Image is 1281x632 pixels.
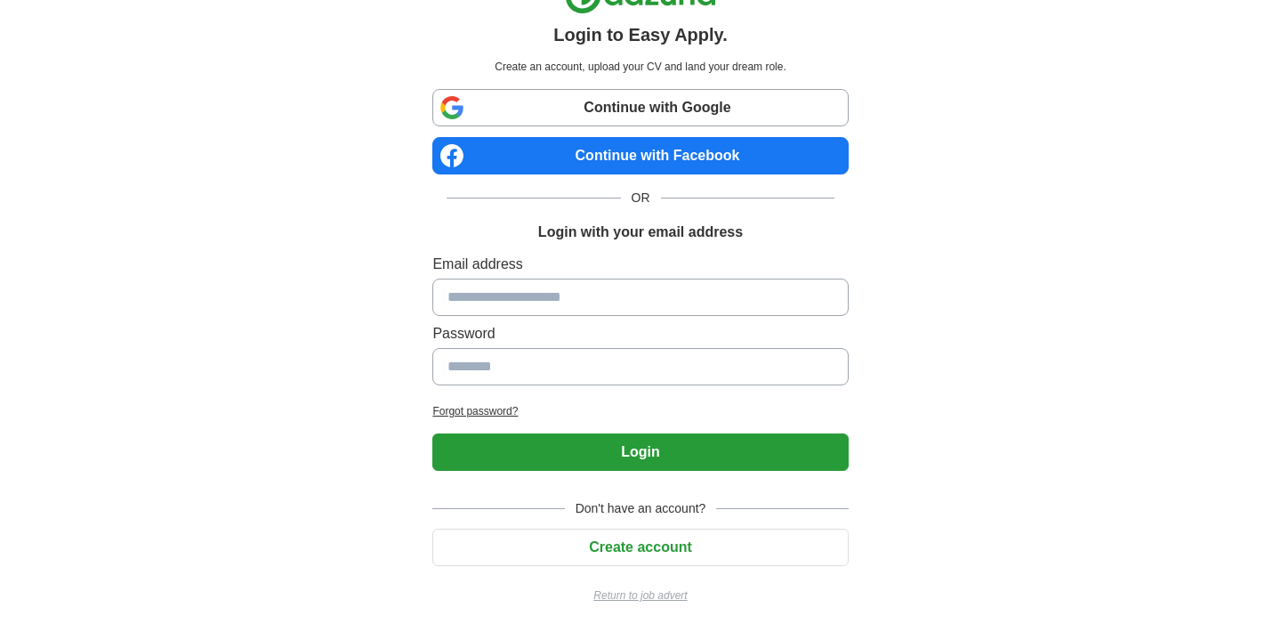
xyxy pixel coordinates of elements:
[432,539,848,555] a: Create account
[432,89,848,126] a: Continue with Google
[538,222,743,243] h1: Login with your email address
[432,529,848,566] button: Create account
[432,254,848,275] label: Email address
[432,587,848,604] a: Return to job advert
[565,499,717,518] span: Don't have an account?
[432,137,848,174] a: Continue with Facebook
[621,189,661,207] span: OR
[432,323,848,344] label: Password
[436,59,844,75] p: Create an account, upload your CV and land your dream role.
[432,403,848,419] a: Forgot password?
[553,21,728,48] h1: Login to Easy Apply.
[432,433,848,471] button: Login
